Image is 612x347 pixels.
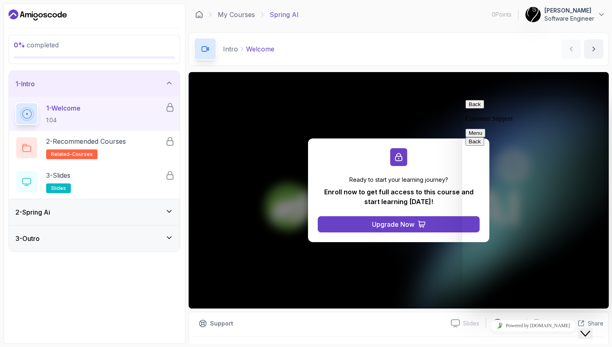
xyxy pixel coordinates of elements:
[223,44,238,54] p: Intro
[462,97,604,307] iframe: chat widget
[46,103,81,113] p: 1 - Welcome
[9,199,180,225] button: 2-Spring Ai
[46,116,81,124] p: 1:04
[46,170,70,180] p: 3 - Slides
[544,6,594,15] p: [PERSON_NAME]
[544,15,594,23] p: Software Engineer
[14,41,25,49] span: 0 %
[372,219,414,229] div: Upgrade Now
[15,102,173,125] button: 1-Welcome1:04
[270,10,299,19] p: Spring AI
[246,44,274,54] p: Welcome
[15,207,50,217] h3: 2 - Spring Ai
[46,136,126,146] p: 2 - Recommended Courses
[584,39,603,59] button: next content
[195,11,203,19] a: Dashboard
[318,176,480,184] p: Ready to start your learning journey?
[218,10,255,19] a: My Courses
[9,226,180,251] button: 3-Outro
[15,79,35,89] h3: 1 - Intro
[578,315,604,339] iframe: chat widget
[14,41,59,49] span: completed
[525,7,541,22] img: user profile image
[561,39,581,59] button: previous content
[194,317,238,330] button: Support button
[525,6,606,23] button: user profile image[PERSON_NAME]Software Engineer
[51,185,66,192] span: slides
[8,9,67,21] a: Dashboard
[318,187,480,206] p: Enroll now to get full access to this course and start learning [DATE]!
[318,216,480,232] button: Upgrade Now
[492,11,512,19] p: 0 Points
[15,136,173,159] button: 2-Recommended Coursesrelated-courses
[51,151,93,158] span: related-courses
[462,317,604,335] iframe: chat widget
[9,71,180,97] button: 1-Intro
[15,234,40,243] h3: 3 - Outro
[210,319,233,328] p: Support
[15,170,173,193] button: 3-Slidesslides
